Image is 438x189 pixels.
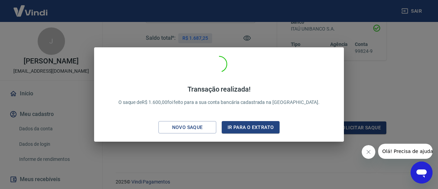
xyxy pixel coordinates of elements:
[378,144,433,159] iframe: Mensagem da empresa
[411,162,433,184] iframe: Botão para abrir a janela de mensagens
[4,5,57,10] span: Olá! Precisa de ajuda?
[164,123,211,132] div: Novo saque
[118,85,320,106] p: O saque de R$ 1.600,00 foi feito para a sua conta bancária cadastrada na [GEOGRAPHIC_DATA].
[158,121,216,134] button: Novo saque
[222,121,280,134] button: Ir para o extrato
[362,145,375,159] iframe: Fechar mensagem
[118,85,320,93] h4: Transação realizada!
